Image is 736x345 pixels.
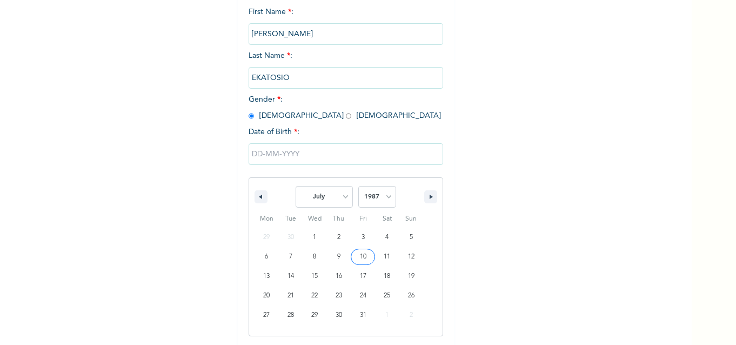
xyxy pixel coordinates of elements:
[375,210,399,228] span: Sat
[327,267,351,286] button: 16
[249,96,441,120] span: Gender : [DEMOGRAPHIC_DATA] [DEMOGRAPHIC_DATA]
[360,247,366,267] span: 10
[249,67,443,89] input: Enter your last name
[303,247,327,267] button: 8
[289,247,292,267] span: 7
[287,267,294,286] span: 14
[279,267,303,286] button: 14
[327,306,351,325] button: 30
[249,52,443,82] span: Last Name :
[399,286,423,306] button: 26
[255,267,279,286] button: 13
[303,228,327,247] button: 1
[375,247,399,267] button: 11
[360,267,366,286] span: 17
[337,247,340,267] span: 9
[351,247,375,267] button: 10
[399,210,423,228] span: Sun
[303,306,327,325] button: 29
[384,267,390,286] span: 18
[337,228,340,247] span: 2
[279,247,303,267] button: 7
[303,267,327,286] button: 15
[255,210,279,228] span: Mon
[287,306,294,325] span: 28
[255,306,279,325] button: 27
[351,286,375,306] button: 24
[399,267,423,286] button: 19
[385,228,389,247] span: 4
[327,286,351,306] button: 23
[255,286,279,306] button: 20
[410,228,413,247] span: 5
[279,286,303,306] button: 21
[384,247,390,267] span: 11
[375,228,399,247] button: 4
[255,247,279,267] button: 6
[263,286,270,306] span: 20
[399,228,423,247] button: 5
[249,127,299,138] span: Date of Birth :
[336,286,342,306] span: 23
[265,247,268,267] span: 6
[399,247,423,267] button: 12
[327,247,351,267] button: 9
[351,267,375,286] button: 17
[327,210,351,228] span: Thu
[279,210,303,228] span: Tue
[287,286,294,306] span: 21
[375,286,399,306] button: 25
[408,286,414,306] span: 26
[351,228,375,247] button: 3
[263,306,270,325] span: 27
[311,306,318,325] span: 29
[249,143,443,165] input: DD-MM-YYYY
[351,210,375,228] span: Fri
[408,247,414,267] span: 12
[375,267,399,286] button: 18
[313,228,316,247] span: 1
[249,23,443,45] input: Enter your first name
[303,210,327,228] span: Wed
[408,267,414,286] span: 19
[336,267,342,286] span: 16
[249,8,443,38] span: First Name :
[263,267,270,286] span: 13
[327,228,351,247] button: 2
[351,306,375,325] button: 31
[311,286,318,306] span: 22
[313,247,316,267] span: 8
[311,267,318,286] span: 15
[360,286,366,306] span: 24
[279,306,303,325] button: 28
[303,286,327,306] button: 22
[336,306,342,325] span: 30
[360,306,366,325] span: 31
[384,286,390,306] span: 25
[362,228,365,247] span: 3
